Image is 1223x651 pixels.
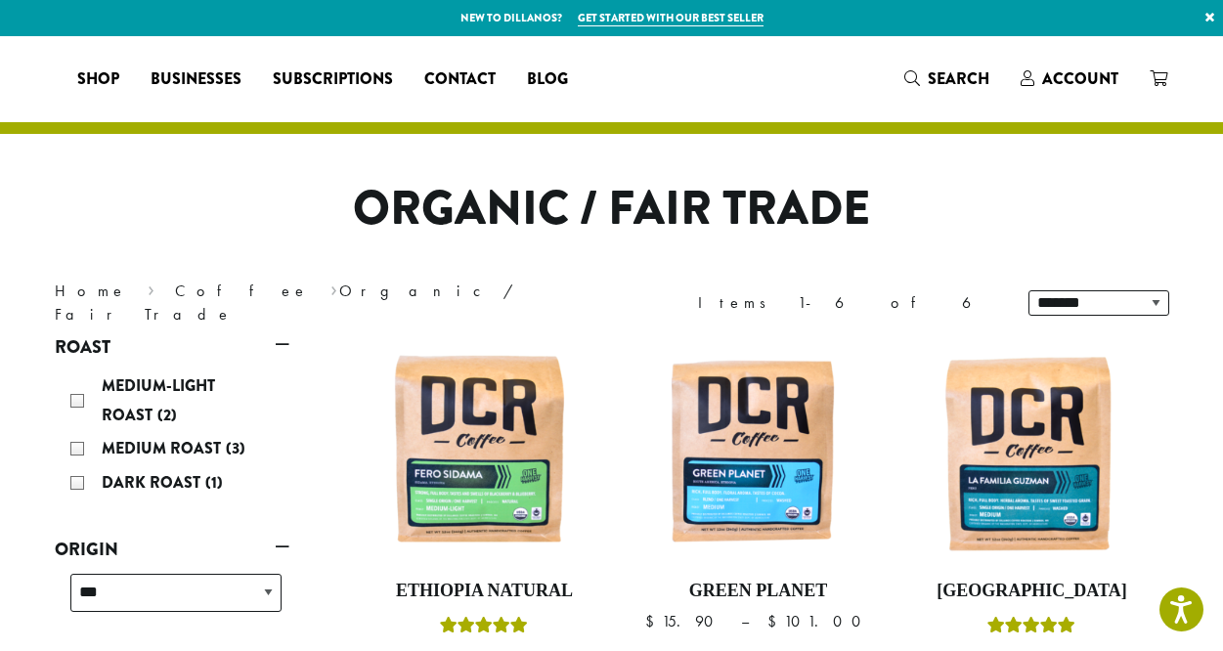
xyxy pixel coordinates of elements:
img: DCR-Green-Planet-Coffee-Bag-300x300.png [645,340,870,565]
span: $ [645,611,662,631]
span: Subscriptions [273,67,393,92]
span: Account [1042,67,1118,90]
a: Home [55,281,127,301]
span: (1) [205,471,223,494]
span: Blog [527,67,568,92]
div: Rated 4.83 out of 5 [987,614,1075,643]
span: Shop [77,67,119,92]
span: – [741,611,749,631]
span: › [330,273,337,303]
span: (3) [226,437,245,459]
span: Dark Roast [102,471,205,494]
img: DCR-Fero-Sidama-Coffee-Bag-2019-300x300.png [371,340,596,565]
nav: Breadcrumb [55,280,583,326]
h1: Organic / Fair Trade [40,181,1184,238]
bdi: 101.00 [767,611,870,631]
h4: [GEOGRAPHIC_DATA] [919,581,1144,602]
a: Shop [62,64,135,95]
div: Roast [55,364,289,508]
h4: Green Planet [645,581,870,602]
a: Origin [55,533,289,566]
a: Search [889,63,1005,95]
a: Get started with our best seller [578,10,764,26]
span: (2) [157,404,177,426]
span: $ [767,611,784,631]
span: Search [928,67,989,90]
div: Items 1-6 of 6 [698,291,999,315]
img: DCR-La-Familia-Guzman-Coffee-Bag-300x300.png [919,340,1144,565]
span: Businesses [151,67,241,92]
div: Rated 5.00 out of 5 [440,614,528,643]
a: Roast [55,330,289,364]
span: Contact [424,67,496,92]
div: Origin [55,566,289,635]
h4: Ethiopia Natural [372,581,597,602]
span: › [148,273,154,303]
span: Medium Roast [102,437,226,459]
a: Coffee [175,281,309,301]
span: Medium-Light Roast [102,374,215,426]
bdi: 15.90 [645,611,722,631]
